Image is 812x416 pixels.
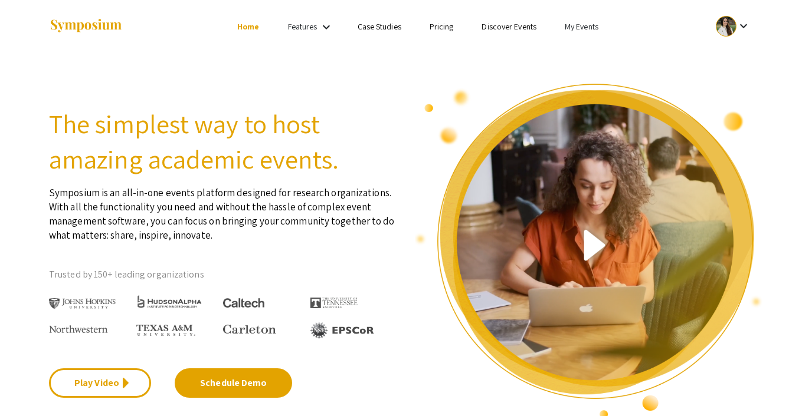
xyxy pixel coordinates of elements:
[310,298,358,308] img: The University of Tennessee
[703,13,763,39] button: Expand account dropdown
[736,19,751,33] mat-icon: Expand account dropdown
[223,325,276,334] img: Carleton
[223,298,264,308] img: Caltech
[482,21,536,32] a: Discover Events
[319,20,333,34] mat-icon: Expand Features list
[175,368,292,398] a: Schedule Demo
[49,298,116,309] img: Johns Hopkins University
[237,21,259,32] a: Home
[49,266,397,283] p: Trusted by 150+ leading organizations
[49,368,151,398] a: Play Video
[49,106,397,177] h2: The simplest way to host amazing academic events.
[565,21,598,32] a: My Events
[358,21,401,32] a: Case Studies
[136,295,203,308] img: HudsonAlpha
[49,177,397,242] p: Symposium is an all-in-one events platform designed for research organizations. With all the func...
[430,21,454,32] a: Pricing
[288,21,317,32] a: Features
[49,18,123,34] img: Symposium by ForagerOne
[136,325,195,336] img: Texas A&M University
[49,325,108,332] img: Northwestern
[310,322,375,339] img: EPSCOR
